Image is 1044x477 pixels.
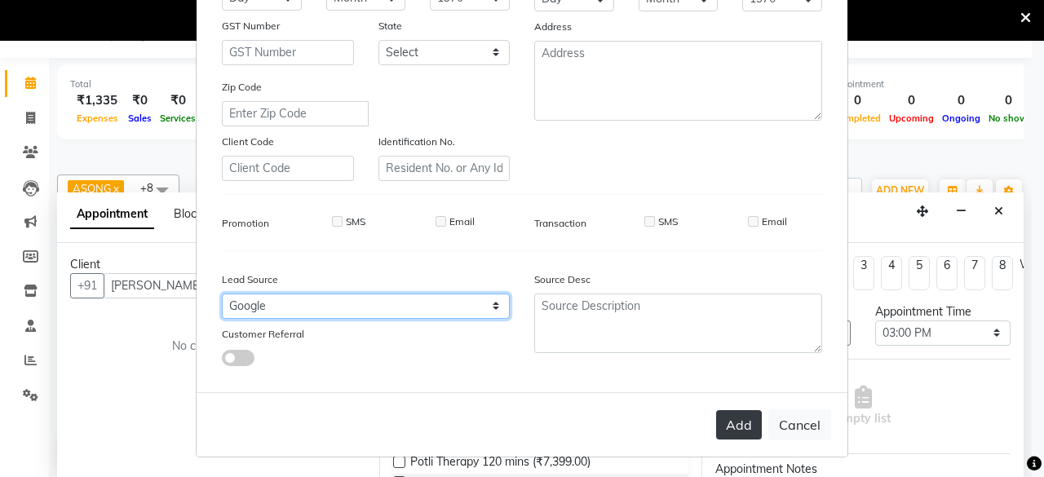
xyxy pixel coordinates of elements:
label: Transaction [534,216,586,231]
label: Zip Code [222,80,262,95]
label: Address [534,20,572,34]
input: GST Number [222,40,354,65]
label: Source Desc [534,272,591,287]
input: Client Code [222,156,354,181]
label: Promotion [222,216,269,231]
label: GST Number [222,19,280,33]
button: Cancel [768,409,831,440]
label: State [378,19,402,33]
label: Identification No. [378,135,455,149]
label: Email [762,214,787,229]
label: SMS [658,214,678,229]
button: Add [716,410,762,439]
label: Customer Referral [222,327,304,342]
input: Enter Zip Code [222,101,369,126]
label: Email [449,214,475,229]
label: Client Code [222,135,274,149]
label: SMS [346,214,365,229]
input: Resident No. or Any Id [378,156,511,181]
label: Lead Source [222,272,278,287]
